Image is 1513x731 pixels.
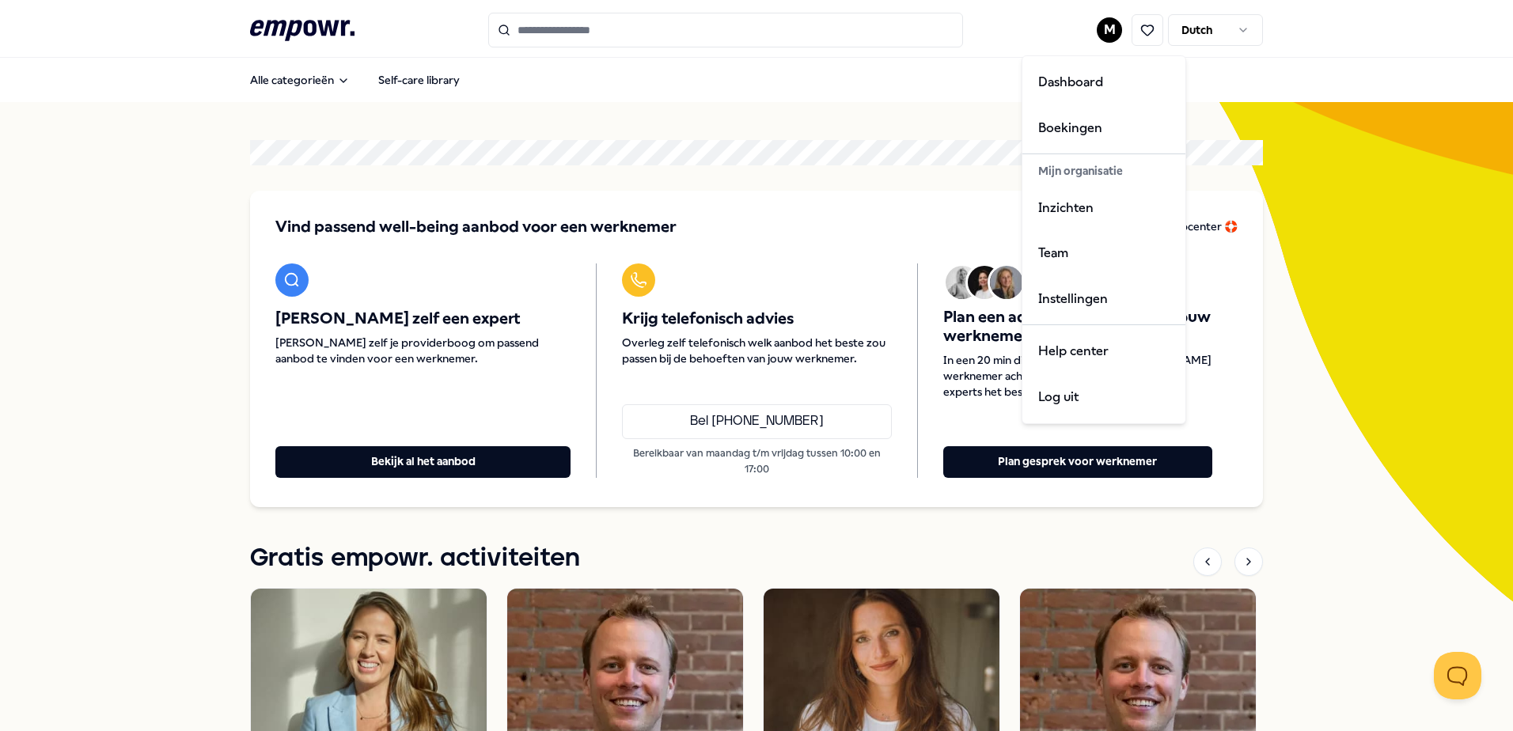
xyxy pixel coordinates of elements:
[1026,328,1182,374] a: Help center
[1026,105,1182,151] a: Boekingen
[1026,59,1182,105] a: Dashboard
[1026,276,1182,322] a: Instellingen
[1026,185,1182,231] a: Inzichten
[1026,157,1182,184] div: Mijn organisatie
[1026,374,1182,420] div: Log uit
[1022,55,1186,424] div: M
[1026,230,1182,276] a: Team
